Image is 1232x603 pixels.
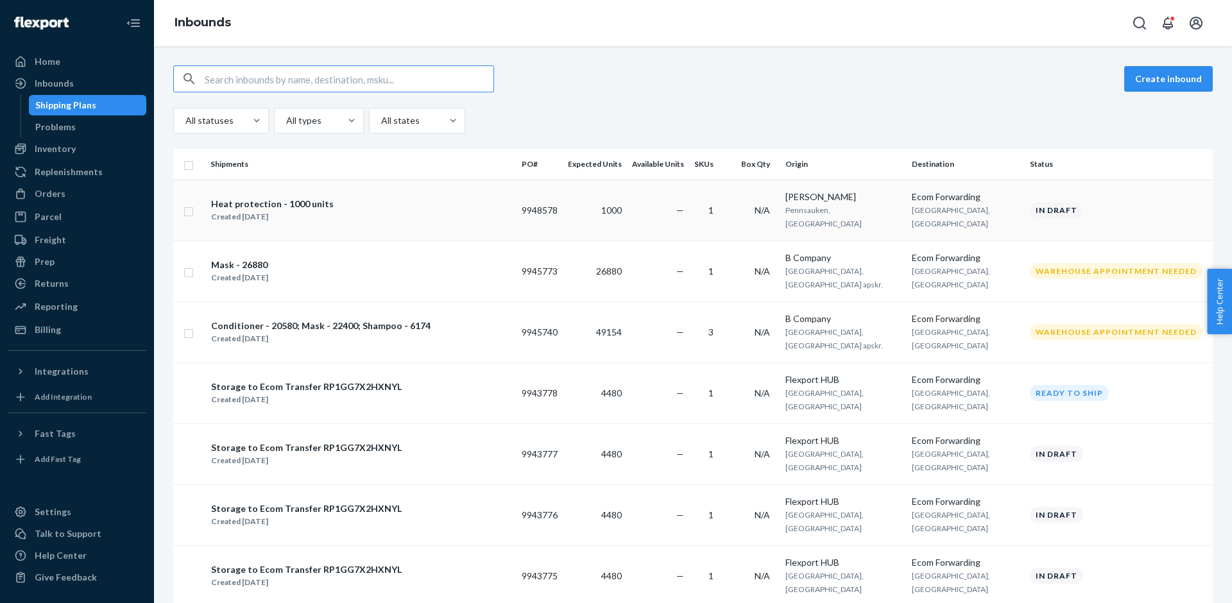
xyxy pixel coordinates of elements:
[1030,568,1083,584] div: In draft
[29,117,147,137] a: Problems
[563,149,627,180] th: Expected Units
[755,387,770,398] span: N/A
[35,323,61,336] div: Billing
[8,183,146,204] a: Orders
[517,241,563,301] td: 9945773
[755,448,770,459] span: N/A
[35,166,103,178] div: Replenishments
[29,95,147,115] a: Shipping Plans
[35,121,76,133] div: Problems
[689,149,724,180] th: SKUs
[785,510,864,533] span: [GEOGRAPHIC_DATA], [GEOGRAPHIC_DATA]
[785,312,902,325] div: B Company
[912,373,1020,386] div: Ecom Forwarding
[780,149,907,180] th: Origin
[211,515,402,528] div: Created [DATE]
[1207,269,1232,334] span: Help Center
[1183,10,1209,36] button: Open account menu
[785,327,883,350] span: [GEOGRAPHIC_DATA], [GEOGRAPHIC_DATA] apskr.
[1030,507,1083,523] div: In draft
[517,301,563,362] td: 9945740
[1127,10,1152,36] button: Open Search Box
[912,510,990,533] span: [GEOGRAPHIC_DATA], [GEOGRAPHIC_DATA]
[785,449,864,472] span: [GEOGRAPHIC_DATA], [GEOGRAPHIC_DATA]
[35,210,62,223] div: Parcel
[755,570,770,581] span: N/A
[14,17,69,30] img: Flexport logo
[35,527,101,540] div: Talk to Support
[35,255,55,268] div: Prep
[601,570,622,581] span: 4480
[8,423,146,444] button: Fast Tags
[755,266,770,276] span: N/A
[35,142,76,155] div: Inventory
[35,187,65,200] div: Orders
[8,502,146,522] a: Settings
[211,198,334,210] div: Heat protection - 1000 units
[785,388,864,411] span: [GEOGRAPHIC_DATA], [GEOGRAPHIC_DATA]
[8,162,146,182] a: Replenishments
[8,361,146,382] button: Integrations
[1030,385,1109,401] div: Ready to ship
[35,300,78,313] div: Reporting
[8,449,146,470] a: Add Fast Tag
[676,205,684,216] span: —
[211,332,431,345] div: Created [DATE]
[912,388,990,411] span: [GEOGRAPHIC_DATA], [GEOGRAPHIC_DATA]
[205,66,493,92] input: Search inbounds by name, destination, msku...
[912,434,1020,447] div: Ecom Forwarding
[211,380,402,393] div: Storage to Ecom Transfer RP1GG7X2HXNYL
[676,387,684,398] span: —
[8,251,146,272] a: Prep
[1124,66,1213,92] button: Create inbound
[8,273,146,294] a: Returns
[785,266,883,289] span: [GEOGRAPHIC_DATA], [GEOGRAPHIC_DATA] apskr.
[676,509,684,520] span: —
[912,327,990,350] span: [GEOGRAPHIC_DATA], [GEOGRAPHIC_DATA]
[211,271,268,284] div: Created [DATE]
[8,296,146,317] a: Reporting
[907,149,1025,180] th: Destination
[676,327,684,337] span: —
[708,570,714,581] span: 1
[785,556,902,569] div: Flexport HUB
[676,448,684,459] span: —
[596,266,622,276] span: 26880
[35,55,60,68] div: Home
[601,387,622,398] span: 4480
[708,509,714,520] span: 1
[35,77,74,90] div: Inbounds
[285,114,286,127] input: All types
[755,327,770,337] span: N/A
[676,570,684,581] span: —
[1025,149,1213,180] th: Status
[35,427,76,440] div: Fast Tags
[35,365,89,378] div: Integrations
[8,51,146,72] a: Home
[184,114,185,127] input: All statuses
[912,205,990,228] span: [GEOGRAPHIC_DATA], [GEOGRAPHIC_DATA]
[35,549,87,562] div: Help Center
[211,319,431,332] div: Conditioner - 20580; Mask - 22400; Shampoo - 6174
[380,114,381,127] input: All states
[785,495,902,508] div: Flexport HUB
[912,191,1020,203] div: Ecom Forwarding
[35,505,71,518] div: Settings
[708,205,714,216] span: 1
[517,362,563,423] td: 9943778
[8,545,146,566] a: Help Center
[912,495,1020,508] div: Ecom Forwarding
[601,448,622,459] span: 4480
[8,207,146,227] a: Parcel
[912,266,990,289] span: [GEOGRAPHIC_DATA], [GEOGRAPHIC_DATA]
[211,441,402,454] div: Storage to Ecom Transfer RP1GG7X2HXNYL
[8,387,146,407] a: Add Integration
[1030,202,1083,218] div: In draft
[517,180,563,241] td: 9948578
[35,99,96,112] div: Shipping Plans
[601,205,622,216] span: 1000
[8,73,146,94] a: Inbounds
[708,387,714,398] span: 1
[35,454,81,464] div: Add Fast Tag
[35,571,97,584] div: Give Feedback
